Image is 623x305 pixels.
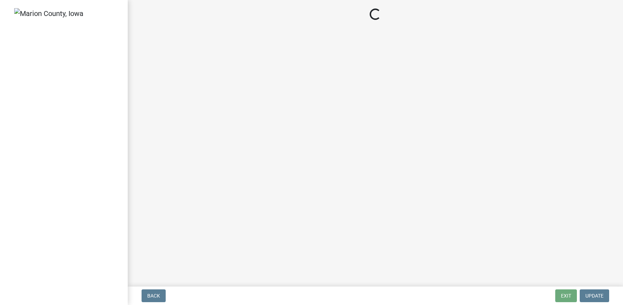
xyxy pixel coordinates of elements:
[147,293,160,299] span: Back
[142,289,166,302] button: Back
[555,289,577,302] button: Exit
[580,289,609,302] button: Update
[14,8,83,19] img: Marion County, Iowa
[585,293,603,299] span: Update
